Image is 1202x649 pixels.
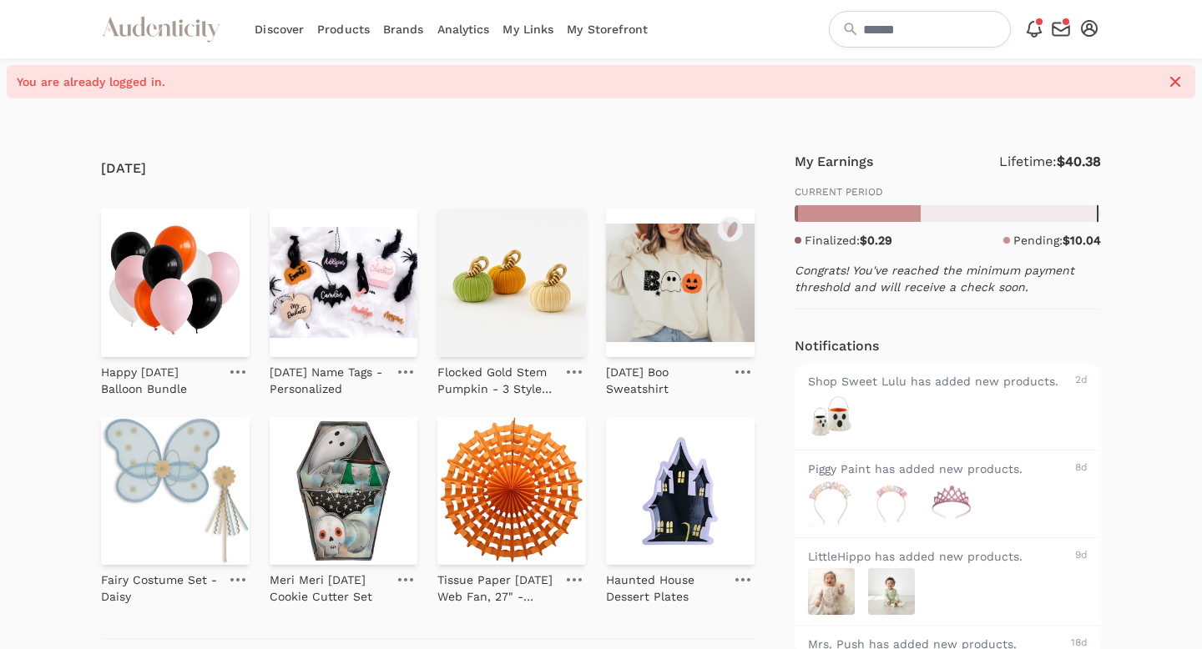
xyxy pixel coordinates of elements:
img: Halloween Boo Sweatshirt [606,209,755,357]
a: [DATE] Boo Sweatshirt [606,357,725,397]
div: 9d [1075,548,1088,565]
div: Shop Sweet Lulu has added new products. [808,373,1070,390]
p: Congrats! You've reached the minimum payment threshold and will receive a check soon. [795,262,1101,295]
div: 8d [1075,460,1088,477]
p: Fairy Costume Set - Daisy [101,571,220,605]
a: LittleHippo has added new products. 9d [795,537,1101,625]
strong: $40.38 [1057,153,1101,169]
img: website1_1000x.jpg [868,568,915,615]
strong: $10.04 [1063,234,1101,247]
p: Tissue Paper [DATE] Web Fan, 27" - Orange [437,571,556,605]
p: Happy [DATE] Balloon Bundle [101,364,220,397]
a: Fairy Costume Set - Daisy [101,565,220,605]
img: Photo_Aug_29_2025_11_23_30_AM_c06d0190-1bd4-4c8c-b3ef-4d02a9ba2639_1000x.webp.jpg [928,480,975,527]
img: Birthday_Girl_Headband_1000x.png.jpg [808,480,855,527]
img: Happy Halloween Balloon Bundle [101,209,250,357]
p: Meri Meri [DATE] Cookie Cutter Set [270,571,388,605]
p: [DATE] Boo Sweatshirt [606,364,725,397]
img: Flocked Gold Stem Pumpkin - 3 Style Options [437,209,586,357]
img: websitemain4_1000x.jpg [808,568,855,615]
span: You are already logged in. [17,73,1157,90]
a: Happy [DATE] Balloon Bundle [101,357,220,397]
p: Flocked Gold Stem Pumpkin - 3 Style Options [437,364,556,397]
h4: [DATE] [101,158,754,179]
a: Meri Meri [DATE] Cookie Cutter Set [270,565,388,605]
img: Photo_Aug_29_2025_11_17_59_AM_eb181e72-4bfd-4185-b722-f690ac74244c_1000x.webp.jpg [868,480,915,527]
p: [DATE] Name Tags - Personalized [270,364,388,397]
p: Finalized: [805,232,892,249]
img: Meri Meri Halloween Cookie Cutter Set [270,417,418,566]
a: Piggy Paint has added new products. 8d [795,450,1101,537]
div: 2d [1075,373,1088,390]
p: Pending: [1013,232,1101,249]
h4: Notifications [795,336,879,356]
img: Haunted House Dessert Plates [606,417,755,566]
div: LittleHippo has added new products. [808,548,1070,565]
a: [DATE] Name Tags - Personalized [270,357,388,397]
p: Haunted House Dessert Plates [606,571,725,605]
a: Shop Sweet Lulu has added new products. 2d [795,363,1101,450]
h4: My Earnings [795,152,873,172]
p: Lifetime: [999,152,1101,172]
a: Flocked Gold Stem Pumpkin - 3 Style Options [437,357,556,397]
img: Tissue Paper Halloween Web Fan, 27" - Orange [437,417,586,566]
a: Tissue Paper [DATE] Web Fan, 27" - Orange [437,565,556,605]
a: Haunted House Dessert Plates [606,565,725,605]
img: Halloween Name Tags - Personalized [270,209,418,357]
img: Fairy Costume Set - Daisy [101,417,250,566]
strong: $0.29 [860,234,892,247]
img: Shop-Sweet-Lulu-Ghost-Treat-Bucket_1000x.png.jpg [808,393,855,440]
p: CURRENT PERIOD [795,185,1101,199]
div: Piggy Paint has added new products. [808,460,1070,477]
